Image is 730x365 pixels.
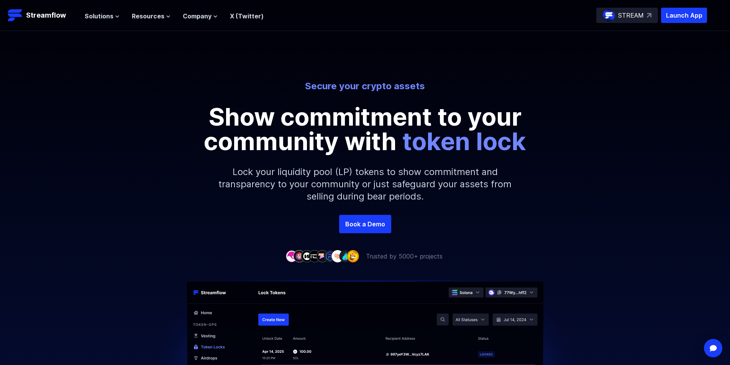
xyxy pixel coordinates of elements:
a: Streamflow [8,8,77,23]
img: company-4 [308,250,321,262]
a: Book a Demo [339,215,391,233]
div: Open Intercom Messenger [704,339,722,357]
button: Company [183,11,218,21]
button: Launch App [661,8,707,23]
img: Streamflow Logo [8,8,23,23]
span: Company [183,11,212,21]
button: Solutions [85,11,120,21]
img: company-1 [285,250,298,262]
p: Lock your liquidity pool (LP) tokens to show commitment and transparency to your community or jus... [200,154,530,215]
img: company-2 [293,250,305,262]
p: Streamflow [26,10,66,21]
p: Show commitment to your community with [193,105,538,154]
p: Trusted by 5000+ projects [366,252,443,261]
a: STREAM [596,8,658,23]
img: company-7 [331,250,344,262]
img: streamflow-logo-circle.png [603,9,615,21]
img: top-right-arrow.svg [647,13,651,18]
p: STREAM [618,11,644,20]
button: Resources [132,11,171,21]
span: Resources [132,11,164,21]
p: Secure your crypto assets [153,80,577,92]
a: X (Twitter) [230,12,264,20]
span: Solutions [85,11,113,21]
img: company-6 [324,250,336,262]
img: company-3 [301,250,313,262]
img: company-9 [347,250,359,262]
span: token lock [402,126,526,156]
img: company-5 [316,250,328,262]
img: company-8 [339,250,351,262]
